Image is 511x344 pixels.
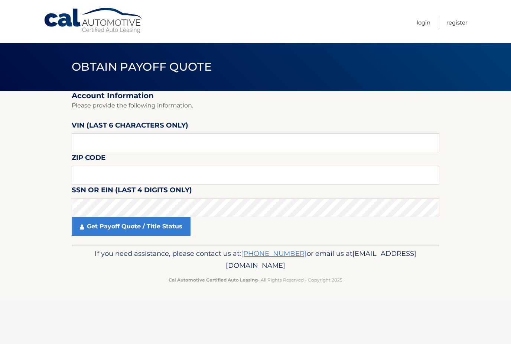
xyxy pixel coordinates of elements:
[72,120,188,134] label: VIN (last 6 characters only)
[72,217,191,236] a: Get Payoff Quote / Title Status
[72,152,105,166] label: Zip Code
[77,248,434,271] p: If you need assistance, please contact us at: or email us at
[241,249,307,258] a: [PHONE_NUMBER]
[77,276,434,284] p: - All Rights Reserved - Copyright 2025
[417,16,430,29] a: Login
[72,60,212,74] span: Obtain Payoff Quote
[72,184,192,198] label: SSN or EIN (last 4 digits only)
[72,100,439,111] p: Please provide the following information.
[72,91,439,100] h2: Account Information
[446,16,468,29] a: Register
[43,7,144,34] a: Cal Automotive
[169,277,258,283] strong: Cal Automotive Certified Auto Leasing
